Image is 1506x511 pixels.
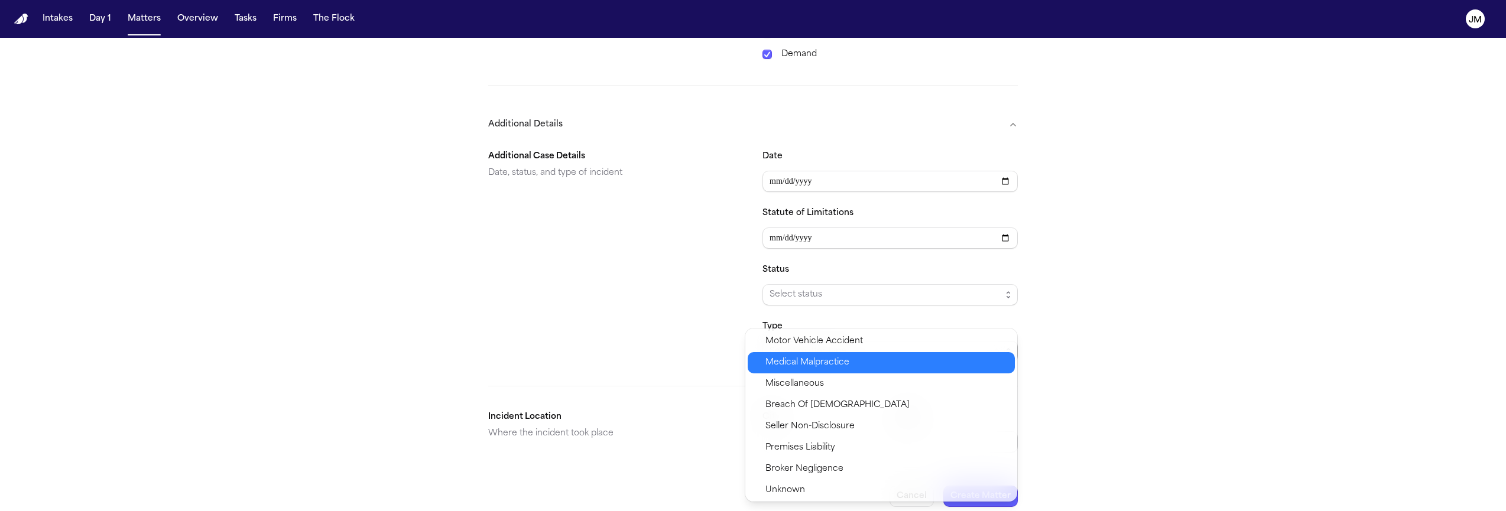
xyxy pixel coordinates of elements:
[765,483,805,497] span: Unknown
[765,419,855,434] span: Seller Non-Disclosure
[765,356,849,370] span: Medical Malpractice
[488,140,1018,462] div: Additional Details
[745,328,1017,502] div: Select matter type
[765,398,910,412] span: Breach Of [DEMOGRAPHIC_DATA]
[765,462,843,476] span: Broker Negligence
[765,441,835,455] span: Premises Liability
[765,377,824,391] span: Miscellaneous
[765,334,863,349] span: Motor Vehicle Accident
